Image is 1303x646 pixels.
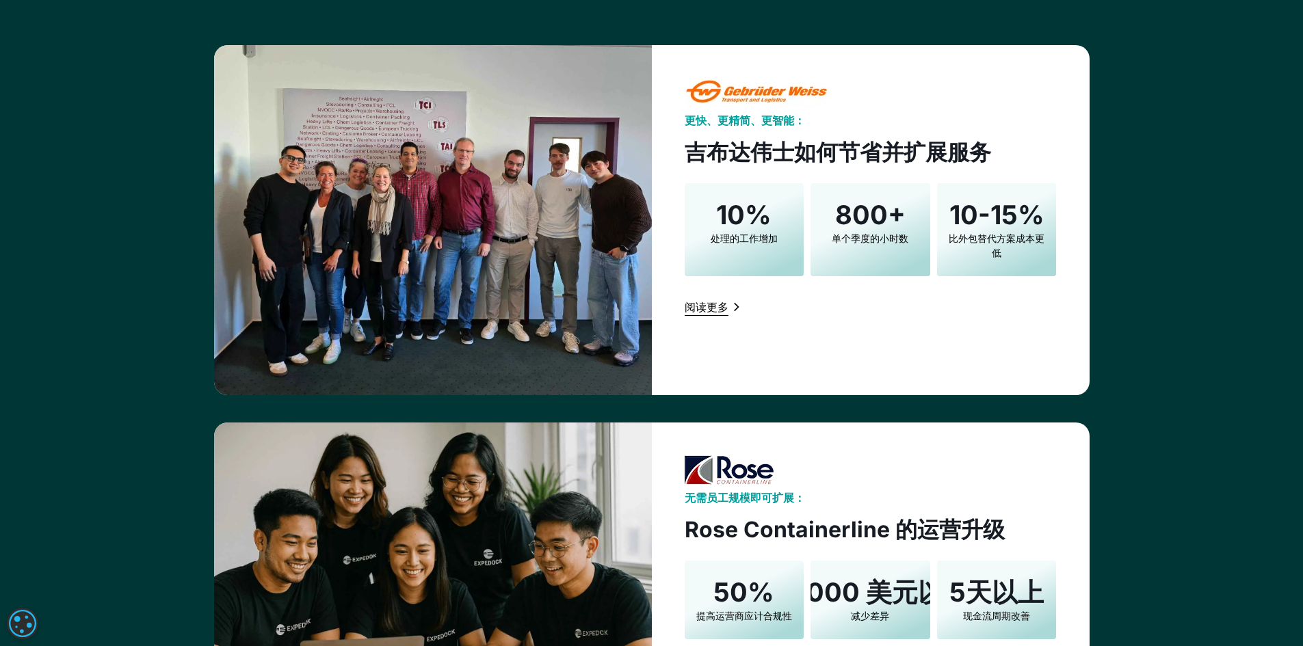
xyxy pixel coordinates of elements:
img: 吉布达·魏斯标志 [685,78,829,108]
font: 5天以上 [949,576,1044,608]
font: 10-15% [949,199,1044,230]
font: 50% [713,576,774,608]
font: 比外包替代方案成本更低 [949,232,1044,258]
font: 阅读更多 [685,300,728,314]
font: 现金流周期改善 [963,610,1030,621]
a: 阅读更多 [685,298,742,316]
font: 提高运营商应计合规性 [696,610,792,621]
iframe: 聊天小工具 [1235,580,1303,646]
font: Rose Containerline 的运营升级 [685,516,1005,543]
font: 单个季度的小时数 [832,232,908,244]
font: 800+ [835,199,906,230]
img: 玫瑰标志 [685,455,774,485]
font: 无需员工规模即可扩展： [685,491,805,504]
font: 16,000 美元以上 [771,576,970,608]
font: 吉布达伟士如何节省并扩展服务 [685,139,991,165]
font: 更快、更精简、更智能： [685,113,805,127]
font: 减少差异 [851,610,889,621]
div: 聊天小组件 [1235,580,1303,646]
font: 处理的工作增加 [711,232,778,244]
font: 10% [716,199,772,230]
